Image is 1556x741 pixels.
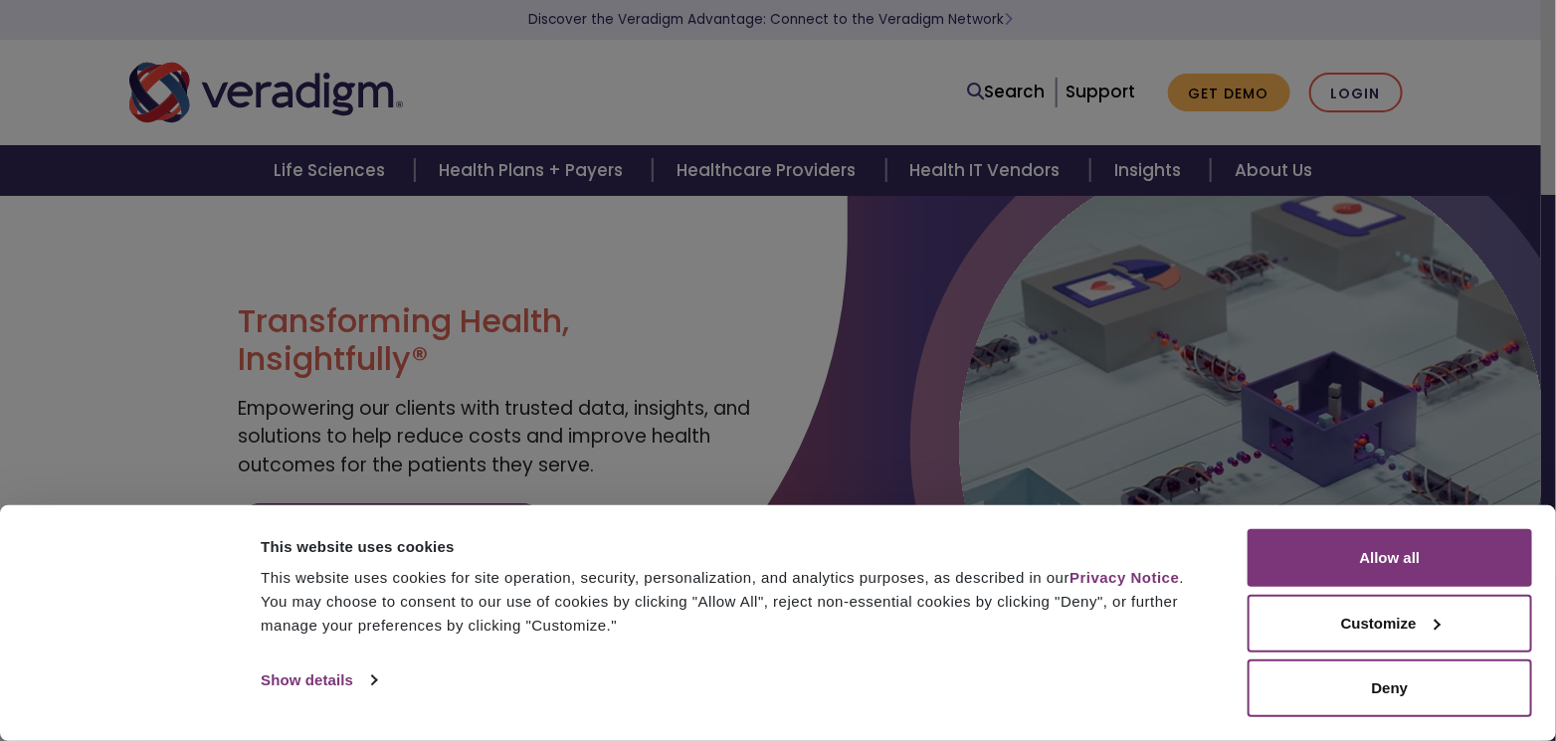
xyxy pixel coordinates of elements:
a: Show details [261,665,376,695]
a: Privacy Notice [1070,569,1179,586]
button: Deny [1248,659,1532,717]
div: This website uses cookies [261,535,1203,559]
div: This website uses cookies for site operation, security, personalization, and analytics purposes, ... [261,566,1203,638]
button: Allow all [1248,529,1532,587]
button: Customize [1248,595,1532,652]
